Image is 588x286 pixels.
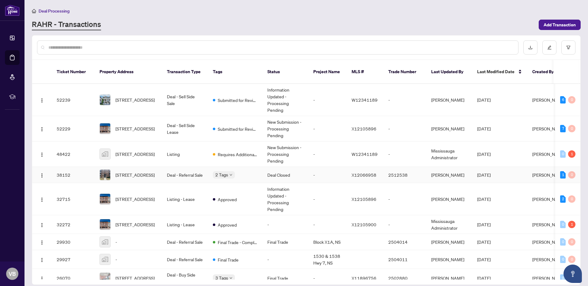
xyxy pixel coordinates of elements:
[352,222,376,227] span: X12105900
[39,8,70,14] span: Deal Processing
[426,141,472,167] td: Mississauga Administrator
[532,172,565,178] span: [PERSON_NAME]
[218,151,258,158] span: Requires Additional Docs
[215,171,228,178] span: 2 Tags
[32,19,101,30] a: RAHR - Transactions
[383,234,426,250] td: 2504014
[563,265,582,283] button: Open asap
[383,167,426,183] td: 2512538
[472,60,527,84] th: Last Modified Date
[532,257,565,262] span: [PERSON_NAME]
[477,126,491,131] span: [DATE]
[115,96,155,103] span: [STREET_ADDRESS]
[262,141,308,167] td: New Submission - Processing Pending
[426,84,472,116] td: [PERSON_NAME]
[40,98,44,103] img: Logo
[52,183,95,215] td: 32715
[100,149,110,159] img: thumbnail-img
[100,95,110,105] img: thumbnail-img
[262,60,308,84] th: Status
[308,167,347,183] td: -
[52,215,95,234] td: 32272
[426,116,472,141] td: [PERSON_NAME]
[100,123,110,134] img: thumbnail-img
[560,96,566,103] div: 6
[568,195,575,203] div: 0
[162,141,208,167] td: Listing
[568,125,575,132] div: 0
[308,250,347,269] td: 1530 & 1538 Hwy 7, NS
[568,96,575,103] div: 0
[5,5,20,16] img: logo
[426,183,472,215] td: [PERSON_NAME]
[115,151,155,157] span: [STREET_ADDRESS]
[115,239,117,245] span: -
[560,256,566,263] div: 0
[100,219,110,230] img: thumbnail-img
[308,84,347,116] td: -
[40,197,44,202] img: Logo
[215,274,228,281] span: 3 Tags
[347,60,383,84] th: MLS #
[218,126,258,132] span: Submitted for Review
[426,215,472,234] td: Mississauga Administrator
[115,275,155,281] span: [STREET_ADDRESS]
[532,126,565,131] span: [PERSON_NAME]
[218,239,258,246] span: Final Trade - Completed
[52,141,95,167] td: 48422
[477,239,491,245] span: [DATE]
[566,45,571,50] span: filter
[37,237,47,247] button: Logo
[568,150,575,158] div: 1
[383,116,426,141] td: -
[532,222,565,227] span: [PERSON_NAME]
[426,167,472,183] td: [PERSON_NAME]
[40,276,44,281] img: Logo
[115,171,155,178] span: [STREET_ADDRESS]
[37,273,47,283] button: Logo
[383,84,426,116] td: -
[37,124,47,134] button: Logo
[40,223,44,228] img: Logo
[560,274,566,282] div: 0
[568,238,575,246] div: 0
[37,254,47,264] button: Logo
[52,60,95,84] th: Ticket Number
[308,141,347,167] td: -
[52,84,95,116] td: 52239
[477,68,514,75] span: Last Modified Date
[52,167,95,183] td: 38152
[477,172,491,178] span: [DATE]
[262,167,308,183] td: Deal Closed
[262,84,308,116] td: Information Updated - Processing Pending
[383,141,426,167] td: -
[352,97,378,103] span: W12341189
[162,167,208,183] td: Deal - Referral Sale
[308,60,347,84] th: Project Name
[560,238,566,246] div: 0
[308,116,347,141] td: -
[544,20,576,30] span: Add Transaction
[40,240,44,245] img: Logo
[532,151,565,157] span: [PERSON_NAME]
[426,234,472,250] td: [PERSON_NAME]
[37,194,47,204] button: Logo
[547,45,552,50] span: edit
[539,20,581,30] button: Add Transaction
[477,257,491,262] span: [DATE]
[477,196,491,202] span: [DATE]
[477,222,491,227] span: [DATE]
[352,275,376,281] span: X11896756
[426,250,472,269] td: [PERSON_NAME]
[40,127,44,132] img: Logo
[162,250,208,269] td: Deal - Referral Sale
[100,273,110,283] img: thumbnail-img
[37,170,47,180] button: Logo
[115,125,155,132] span: [STREET_ADDRESS]
[477,151,491,157] span: [DATE]
[477,97,491,103] span: [DATE]
[40,152,44,157] img: Logo
[542,40,556,55] button: edit
[532,239,565,245] span: [PERSON_NAME]
[426,60,472,84] th: Last Updated By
